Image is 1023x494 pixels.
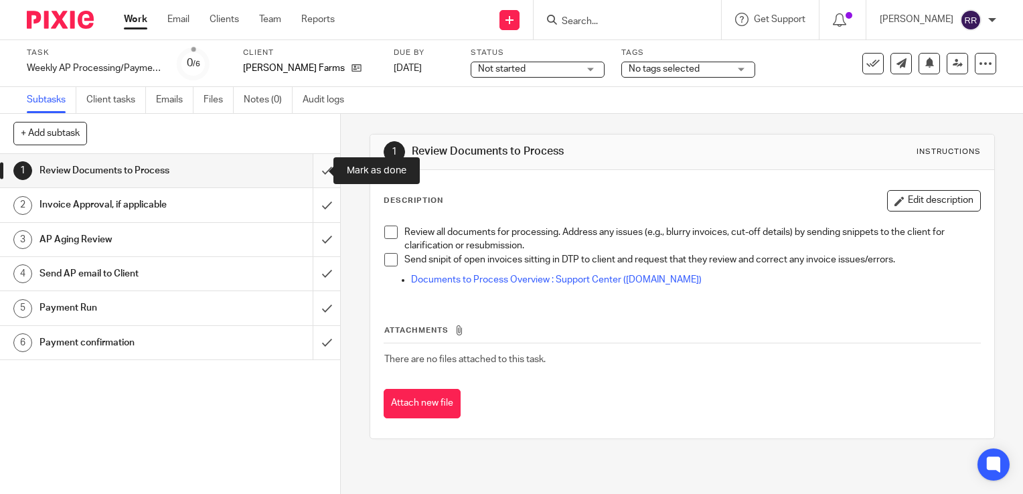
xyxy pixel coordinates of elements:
label: Task [27,48,161,58]
span: Not started [478,64,526,74]
div: 1 [384,141,405,163]
div: Weekly AP Processing/Payment [27,62,161,75]
small: /6 [193,60,200,68]
span: No tags selected [629,64,700,74]
button: + Add subtask [13,122,87,145]
a: Emails [156,87,193,113]
h1: Send AP email to Client [40,264,213,284]
label: Status [471,48,605,58]
p: Description [384,195,443,206]
button: Edit description [887,190,981,212]
a: Clients [210,13,239,26]
label: Due by [394,48,454,58]
a: Documents to Process Overview : Support Center ([DOMAIN_NAME]) [411,275,702,284]
a: Work [124,13,147,26]
a: Client tasks [86,87,146,113]
a: Subtasks [27,87,76,113]
div: 4 [13,264,32,283]
img: svg%3E [960,9,981,31]
p: [PERSON_NAME] Farms [243,62,345,75]
h1: Payment confirmation [40,333,213,353]
h1: Review Documents to Process [412,145,710,159]
span: There are no files attached to this task. [384,355,546,364]
div: 3 [13,230,32,249]
div: 2 [13,196,32,215]
a: Audit logs [303,87,354,113]
div: 6 [13,333,32,352]
a: Files [204,87,234,113]
p: Review all documents for processing. Address any issues (e.g., blurry invoices, cut-off details) ... [404,226,980,253]
h1: AP Aging Review [40,230,213,250]
div: 1 [13,161,32,180]
h1: Payment Run [40,298,213,318]
span: Get Support [754,15,805,24]
a: Notes (0) [244,87,293,113]
input: Search [560,16,681,28]
label: Tags [621,48,755,58]
div: 0 [187,56,200,71]
p: Send snipit of open invoices sitting in DTP to client and request that they review and correct an... [404,253,980,266]
a: Team [259,13,281,26]
p: [PERSON_NAME] [880,13,953,26]
span: [DATE] [394,64,422,73]
div: Instructions [917,147,981,157]
button: Attach new file [384,389,461,419]
span: Attachments [384,327,449,334]
a: Email [167,13,189,26]
h1: Review Documents to Process [40,161,213,181]
div: 5 [13,299,32,318]
img: Pixie [27,11,94,29]
label: Client [243,48,377,58]
a: Reports [301,13,335,26]
h1: Invoice Approval, if applicable [40,195,213,215]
